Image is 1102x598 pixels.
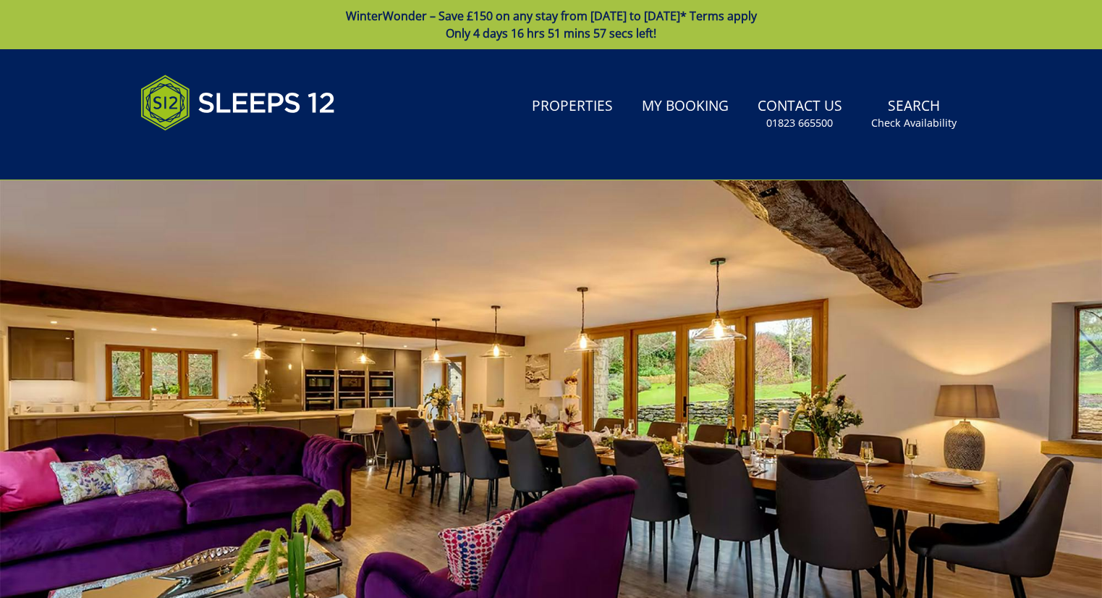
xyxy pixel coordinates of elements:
a: Properties [526,90,619,123]
a: My Booking [636,90,734,123]
small: 01823 665500 [766,116,833,130]
a: SearchCheck Availability [865,90,962,138]
img: Sleeps 12 [140,67,336,139]
span: Only 4 days 16 hrs 51 mins 57 secs left! [446,25,656,41]
iframe: Customer reviews powered by Trustpilot [133,148,285,160]
a: Contact Us01823 665500 [752,90,848,138]
small: Check Availability [871,116,957,130]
